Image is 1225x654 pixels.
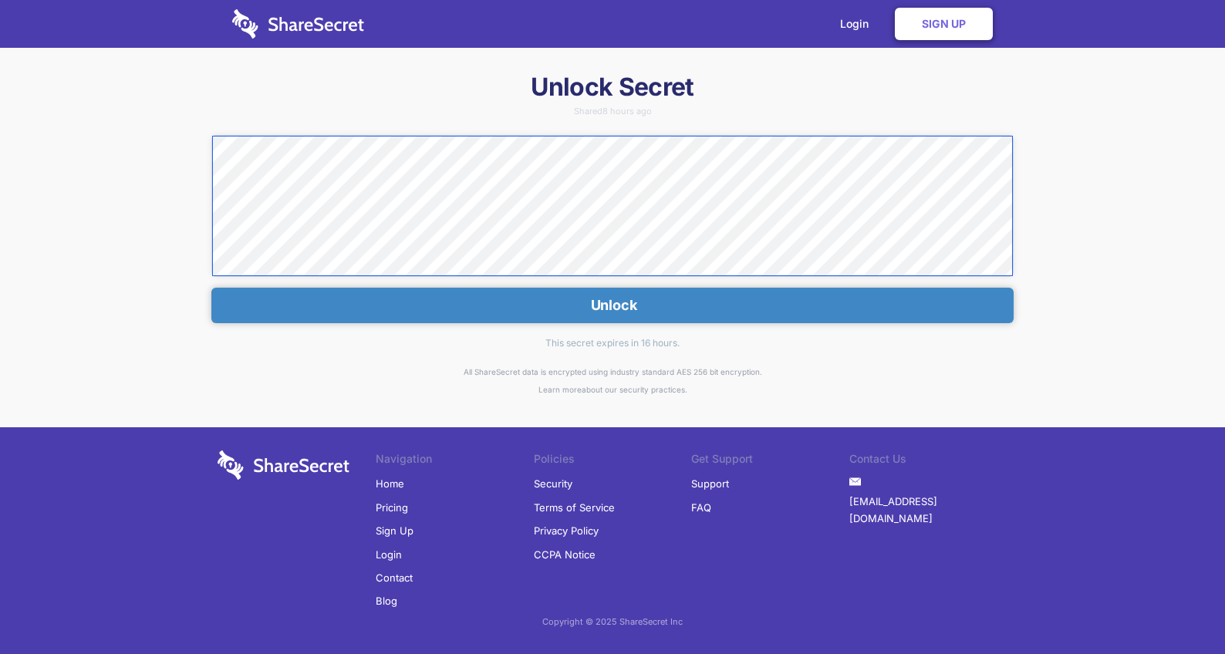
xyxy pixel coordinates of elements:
a: Home [376,472,404,495]
img: logo-wordmark-white-trans-d4663122ce5f474addd5e946df7df03e33cb6a1c49d2221995e7729f52c070b2.svg [218,450,349,480]
a: [EMAIL_ADDRESS][DOMAIN_NAME] [849,490,1007,531]
div: Shared 8 hours ago [211,107,1014,116]
a: FAQ [691,496,711,519]
button: Unlock [211,288,1014,323]
li: Policies [534,450,692,472]
a: Pricing [376,496,408,519]
a: Security [534,472,572,495]
a: Learn more [538,385,582,394]
a: Login [376,543,402,566]
li: Navigation [376,450,534,472]
div: All ShareSecret data is encrypted using industry standard AES 256 bit encryption. about our secur... [211,363,1014,398]
img: logo-wordmark-white-trans-d4663122ce5f474addd5e946df7df03e33cb6a1c49d2221995e7729f52c070b2.svg [232,9,364,39]
a: Sign Up [376,519,413,542]
li: Get Support [691,450,849,472]
a: Privacy Policy [534,519,599,542]
li: Contact Us [849,450,1007,472]
a: Sign Up [895,8,993,40]
div: This secret expires in 16 hours. [211,323,1014,363]
a: Blog [376,589,397,612]
a: Support [691,472,729,495]
h1: Unlock Secret [211,71,1014,103]
a: Contact [376,566,413,589]
a: CCPA Notice [534,543,596,566]
a: Terms of Service [534,496,615,519]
